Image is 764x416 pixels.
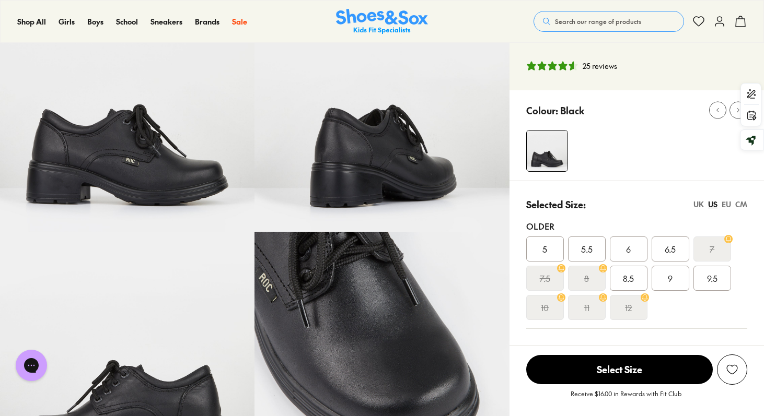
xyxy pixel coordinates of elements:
div: US [708,199,717,210]
p: Colour: [526,103,558,117]
span: Search our range of products [555,17,641,26]
span: 9.5 [707,272,717,284]
p: Selected Size: [526,197,586,211]
img: SNS_Logo_Responsive.svg [336,9,428,34]
p: Receive $16.00 in Rewards with Fit Club [571,389,681,408]
div: 25 reviews [583,61,617,72]
button: Search our range of products [534,11,684,32]
p: Black [560,103,584,117]
div: UK [693,199,704,210]
s: 8 [584,272,589,284]
div: EU [722,199,731,210]
s: 12 [625,301,632,314]
span: 6 [626,243,631,255]
button: Add to Wishlist [717,354,747,385]
a: Shoes & Sox [336,9,428,34]
span: 6.5 [665,243,676,255]
s: 11 [584,301,589,314]
s: 10 [541,301,549,314]
button: Select Size [526,354,713,385]
iframe: Gorgias live chat messenger [10,346,52,385]
s: 7 [710,243,714,255]
span: 5 [542,243,547,255]
a: Sneakers [151,16,182,27]
a: School [116,16,138,27]
button: 4.68 stars, 25 ratings [526,61,617,72]
a: Brands [195,16,219,27]
a: Boys [87,16,103,27]
a: Girls [59,16,75,27]
a: Shop All [17,16,46,27]
div: Older [526,220,747,232]
span: 8.5 [623,272,634,284]
img: 11_1 [527,130,568,171]
span: 9 [668,272,673,284]
div: CM [735,199,747,210]
span: 5.5 [581,243,593,255]
s: 7.5 [540,272,550,284]
a: Sale [232,16,247,27]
